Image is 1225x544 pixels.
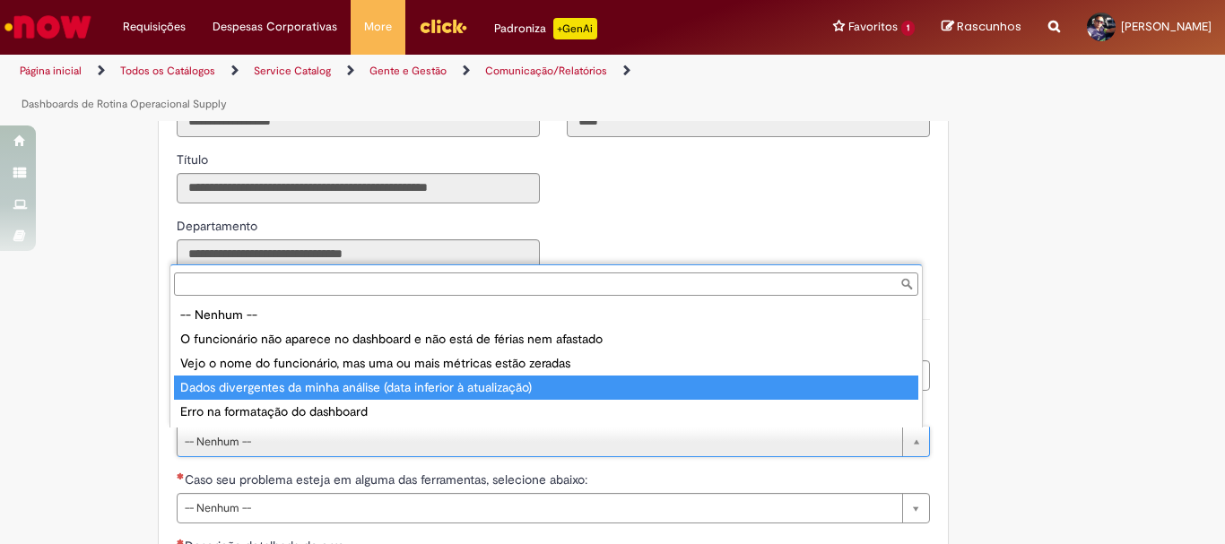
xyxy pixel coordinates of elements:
[174,376,918,400] div: Dados divergentes da minha análise (data inferior à atualização)
[174,400,918,424] div: Erro na formatação do dashboard
[174,303,918,327] div: -- Nenhum --
[174,351,918,376] div: Vejo o nome do funcionário, mas uma ou mais métricas estão zeradas
[174,327,918,351] div: O funcionário não aparece no dashboard e não está de férias nem afastado
[170,299,922,427] ul: Qual o motivo da abertura do chamado?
